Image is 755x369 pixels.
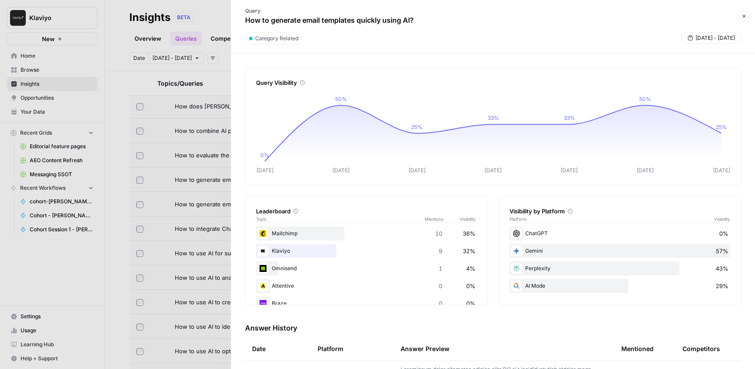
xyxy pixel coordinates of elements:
[245,323,741,333] h3: Answer History
[509,261,731,275] div: Perplexity
[719,229,728,238] span: 0%
[682,32,741,44] button: [DATE] - [DATE]
[335,96,347,102] tspan: 50%
[716,124,727,130] tspan: 25%
[258,246,268,256] img: d03zj4el0aa7txopwdneenoutvcu
[509,207,731,216] div: Visibility by Platform
[258,263,268,274] img: or48ckoj2dr325ui2uouqhqfwspy
[509,216,527,223] span: Platform
[256,216,425,223] span: Topic
[258,228,268,239] img: pg21ys236mnd3p55lv59xccdo3xy
[332,167,350,174] tspan: [DATE]
[439,282,442,290] span: 0
[509,244,731,258] div: Gemini
[256,244,477,258] div: Klaviyo
[621,337,654,361] div: Mentioned
[260,152,269,158] tspan: 0%
[561,167,578,174] tspan: [DATE]
[255,35,298,42] span: Category Related
[637,167,654,174] tspan: [DATE]
[716,264,728,273] span: 43%
[245,15,414,25] p: How to generate email templates quickly using AI?
[714,216,730,223] span: Visibility
[509,226,731,240] div: ChatGPT
[245,7,414,15] p: Query
[713,167,730,174] tspan: [DATE]
[463,247,475,255] span: 32%
[509,279,731,293] div: AI Mode
[256,279,477,293] div: Attentive
[258,281,268,291] img: n07qf5yuhemumpikze8icgz1odva
[256,78,730,87] div: Query Visibility
[485,167,502,174] tspan: [DATE]
[411,124,423,130] tspan: 25%
[466,299,475,308] span: 0%
[425,216,460,223] span: Mentions
[682,345,720,353] div: Competitors
[252,337,266,361] div: Date
[256,261,477,275] div: Omnisend
[696,34,735,42] span: [DATE] - [DATE]
[488,115,499,121] tspan: 33%
[318,337,343,361] div: Platform
[466,264,475,273] span: 4%
[439,299,442,308] span: 0
[460,216,477,223] span: Visibility
[409,167,426,174] tspan: [DATE]
[639,96,651,102] tspan: 50%
[463,229,475,238] span: 36%
[256,296,477,310] div: Braze
[564,115,575,121] tspan: 33%
[401,337,607,361] div: Answer Preview
[256,167,274,174] tspan: [DATE]
[466,282,475,290] span: 0%
[256,226,477,240] div: Mailchimp
[716,282,728,290] span: 29%
[439,264,442,273] span: 1
[435,229,442,238] span: 10
[256,207,477,216] div: Leaderboard
[439,247,442,255] span: 9
[258,298,268,309] img: 3j9qnj2pq12j0e9szaggu3i8lwoi
[716,247,728,255] span: 57%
